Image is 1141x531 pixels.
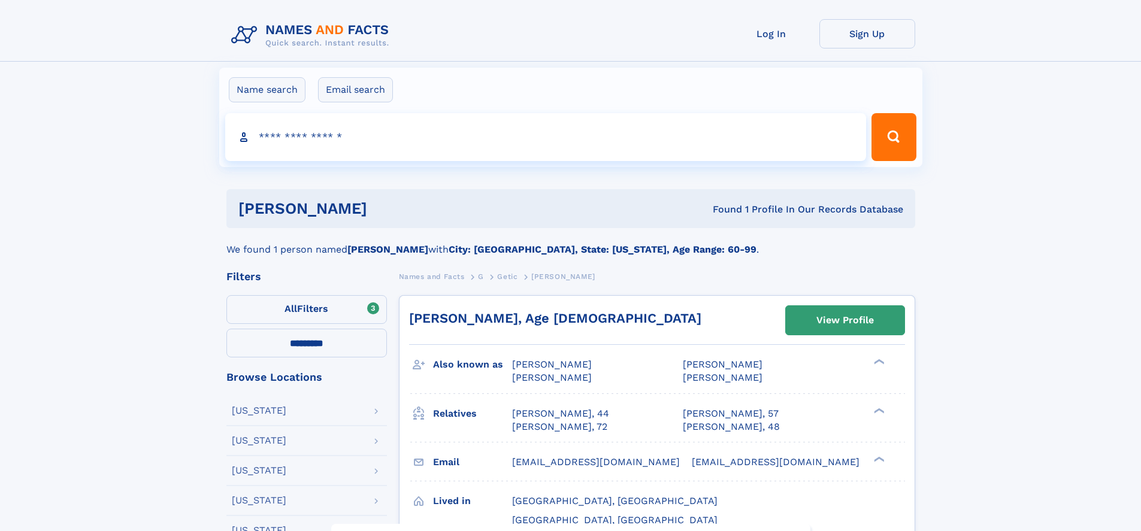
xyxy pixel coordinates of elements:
[512,372,592,383] span: [PERSON_NAME]
[497,272,517,281] span: Getic
[786,306,904,335] a: View Profile
[318,77,393,102] label: Email search
[683,407,779,420] a: [PERSON_NAME], 57
[497,269,517,284] a: Getic
[229,77,305,102] label: Name search
[683,420,780,433] a: [PERSON_NAME], 48
[816,307,874,334] div: View Profile
[871,113,916,161] button: Search Button
[531,272,595,281] span: [PERSON_NAME]
[683,372,762,383] span: [PERSON_NAME]
[540,203,903,216] div: Found 1 Profile In Our Records Database
[449,244,756,255] b: City: [GEOGRAPHIC_DATA], State: [US_STATE], Age Range: 60-99
[819,19,915,48] a: Sign Up
[433,491,512,511] h3: Lived in
[225,113,867,161] input: search input
[409,311,701,326] a: [PERSON_NAME], Age [DEMOGRAPHIC_DATA]
[226,295,387,324] label: Filters
[226,372,387,383] div: Browse Locations
[478,272,484,281] span: G
[512,456,680,468] span: [EMAIL_ADDRESS][DOMAIN_NAME]
[232,406,286,415] div: [US_STATE]
[512,514,718,526] span: [GEOGRAPHIC_DATA], [GEOGRAPHIC_DATA]
[871,455,885,463] div: ❯
[683,359,762,370] span: [PERSON_NAME]
[871,406,885,414] div: ❯
[433,354,512,375] h3: Also known as
[226,228,915,257] div: We found 1 person named with .
[871,358,885,366] div: ❯
[347,244,428,255] b: [PERSON_NAME]
[238,201,540,216] h1: [PERSON_NAME]
[692,456,859,468] span: [EMAIL_ADDRESS][DOMAIN_NAME]
[433,403,512,424] h3: Relatives
[724,19,819,48] a: Log In
[232,436,286,445] div: [US_STATE]
[512,407,609,420] a: [PERSON_NAME], 44
[226,19,399,51] img: Logo Names and Facts
[232,496,286,505] div: [US_STATE]
[512,495,718,506] span: [GEOGRAPHIC_DATA], [GEOGRAPHIC_DATA]
[512,420,607,433] a: [PERSON_NAME], 72
[399,269,465,284] a: Names and Facts
[232,466,286,475] div: [US_STATE]
[478,269,484,284] a: G
[433,452,512,472] h3: Email
[512,359,592,370] span: [PERSON_NAME]
[226,271,387,282] div: Filters
[285,303,297,314] span: All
